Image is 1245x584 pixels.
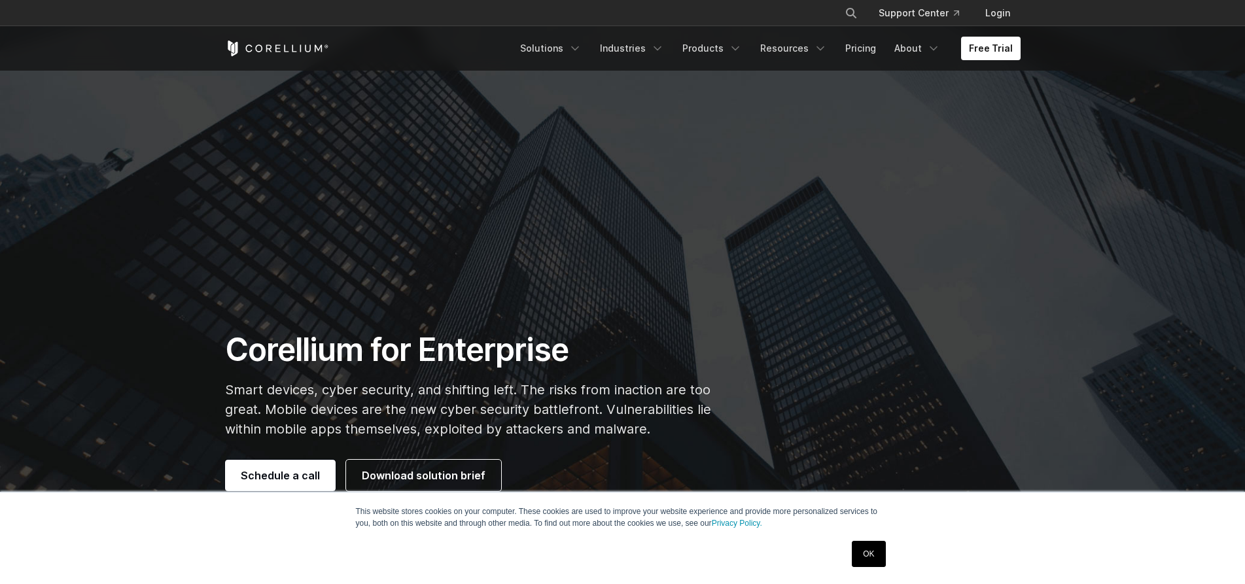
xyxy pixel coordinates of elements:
[852,541,885,567] a: OK
[839,1,863,25] button: Search
[241,468,320,483] span: Schedule a call
[225,41,329,56] a: Corellium Home
[356,506,890,529] p: This website stores cookies on your computer. These cookies are used to improve your website expe...
[512,37,1021,60] div: Navigation Menu
[961,37,1021,60] a: Free Trial
[362,468,485,483] span: Download solution brief
[752,37,835,60] a: Resources
[886,37,948,60] a: About
[592,37,672,60] a: Industries
[512,37,589,60] a: Solutions
[975,1,1021,25] a: Login
[829,1,1021,25] div: Navigation Menu
[225,460,336,491] a: Schedule a call
[225,380,746,439] p: Smart devices, cyber security, and shifting left. The risks from inaction are too great. Mobile d...
[346,460,501,491] a: Download solution brief
[712,519,762,528] a: Privacy Policy.
[868,1,970,25] a: Support Center
[837,37,884,60] a: Pricing
[225,330,746,369] h1: Corellium for Enterprise
[675,37,750,60] a: Products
